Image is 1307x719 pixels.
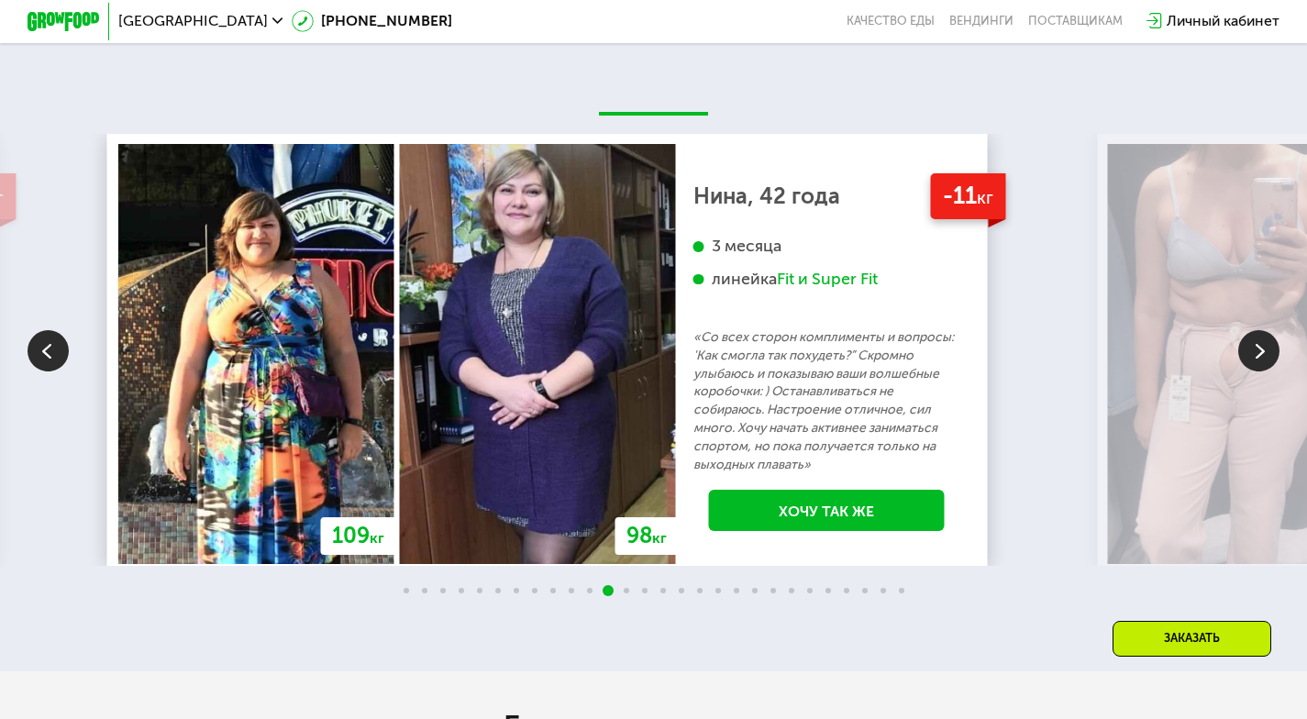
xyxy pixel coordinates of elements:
div: Заказать [1113,621,1271,657]
a: Хочу так же [708,490,944,531]
img: Slide right [1238,330,1279,371]
div: 3 месяца [693,236,960,257]
span: кг [652,529,667,547]
div: Нина, 42 года [693,188,960,206]
span: кг [977,187,993,208]
div: 98 [615,517,679,555]
div: Fit и Super Fit [777,269,878,290]
span: кг [370,529,384,547]
span: [GEOGRAPHIC_DATA] [118,14,268,28]
p: «Со всех сторон комплименты и вопросы: 'Как смогла так похудеть?” Скромно улыбаюсь и показываю ва... [693,328,960,474]
a: Качество еды [847,14,935,28]
div: поставщикам [1028,14,1123,28]
a: [PHONE_NUMBER] [292,10,452,32]
img: Slide left [28,330,69,371]
div: линейка [693,269,960,290]
div: -11 [930,173,1006,219]
a: Вендинги [949,14,1013,28]
div: Личный кабинет [1167,10,1279,32]
div: 109 [320,517,396,555]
